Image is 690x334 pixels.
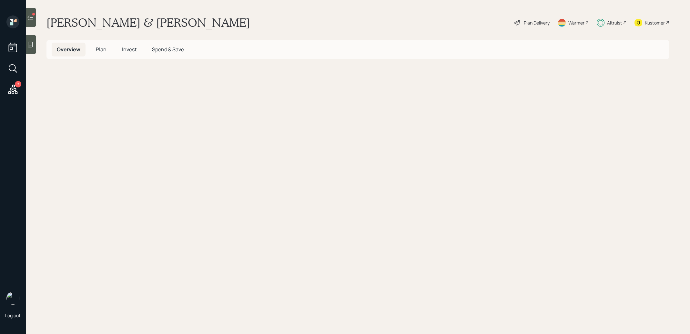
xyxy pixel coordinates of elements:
[6,292,19,305] img: treva-nostdahl-headshot.png
[5,312,21,319] div: Log out
[568,19,584,26] div: Warmer
[524,19,550,26] div: Plan Delivery
[96,46,107,53] span: Plan
[57,46,80,53] span: Overview
[152,46,184,53] span: Spend & Save
[645,19,665,26] div: Kustomer
[15,81,21,87] div: 7
[607,19,622,26] div: Altruist
[46,15,250,30] h1: [PERSON_NAME] & [PERSON_NAME]
[122,46,137,53] span: Invest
